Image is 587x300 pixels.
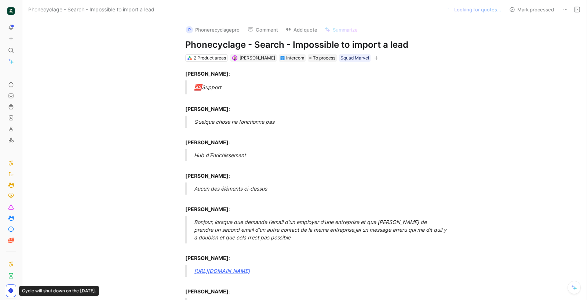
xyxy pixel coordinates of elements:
img: avatar [233,56,237,60]
div: : [185,246,439,262]
button: PPhonerecyclagepro [182,24,243,35]
div: : [185,164,439,180]
strong: [PERSON_NAME] [185,106,229,112]
strong: [PERSON_NAME] [185,288,229,294]
h1: Phonecyclage - Search - Impossible to import a lead [185,39,439,51]
span: Summarize [333,26,358,33]
div: Hub d'Enrichissement [194,151,448,159]
div: Intercom [286,54,304,62]
div: : [185,97,439,113]
span: To process [313,54,335,62]
span: 🆘 [194,83,202,91]
strong: [PERSON_NAME] [185,206,229,212]
button: Add quote [282,25,321,35]
div: : [185,198,439,213]
strong: [PERSON_NAME] [185,139,229,145]
button: Summarize [321,25,361,35]
div: : [185,131,439,146]
button: Mark processed [506,4,557,15]
span: [PERSON_NAME] [240,55,275,61]
strong: [PERSON_NAME] [185,173,229,179]
div: Aucun des éléments ci-dessus [194,185,448,192]
div: Cycle will shut down on the [DATE]. [19,286,99,296]
div: To process [308,54,337,62]
img: ZELIQ [7,7,15,15]
strong: [PERSON_NAME] [185,255,229,261]
div: Quelque chose ne fonctionne pas [194,118,448,126]
div: : [185,280,439,295]
div: Support [194,83,448,92]
div: 2 Product areas [194,54,226,62]
button: Looking for quotes… [444,4,504,15]
div: : [185,70,439,77]
a: [URL][DOMAIN_NAME] [194,268,250,274]
button: Comment [244,25,281,35]
div: P [186,26,193,33]
strong: [PERSON_NAME] [185,71,229,77]
div: Squad Marvel [340,54,369,62]
button: ZELIQ [6,6,16,16]
span: Phonecyclage - Search - Impossible to import a lead [28,5,154,14]
div: Bonjour, lorsque que demande l'email d'un employer d'une entreprise et que [PERSON_NAME] de prend... [194,218,448,241]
